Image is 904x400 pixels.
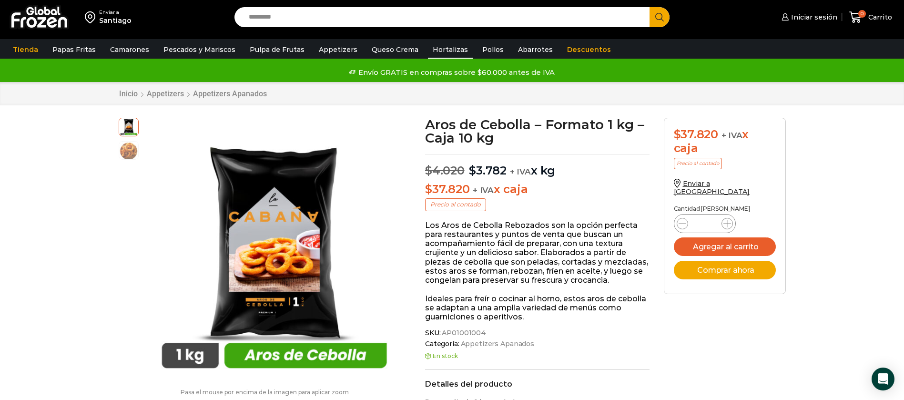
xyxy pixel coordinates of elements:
span: Iniciar sesión [789,12,837,22]
span: $ [425,164,432,177]
a: Pescados y Mariscos [159,41,240,59]
nav: Breadcrumb [119,89,267,98]
span: + IVA [721,131,742,140]
a: Pollos [477,41,508,59]
a: Tienda [8,41,43,59]
a: Appetizers Apanados [459,340,534,348]
span: AP01001004 [440,329,486,337]
span: aros-1kg [119,117,138,136]
span: aros-de-cebolla [119,142,138,161]
a: Iniciar sesión [779,8,837,27]
a: Papas Fritas [48,41,101,59]
h2: Detalles del producto [425,379,650,389]
a: Queso Crema [367,41,423,59]
p: Ideales para freír o cocinar al horno, estos aros de cebolla se adaptan a una amplia variedad de ... [425,294,650,322]
a: Hortalizas [428,41,473,59]
p: Cantidad [PERSON_NAME] [674,205,776,212]
p: Precio al contado [674,158,722,169]
div: Santiago [99,16,132,25]
span: $ [674,127,681,141]
p: x caja [425,183,650,196]
h1: Aros de Cebolla – Formato 1 kg – Caja 10 kg [425,118,650,144]
p: Pasa el mouse por encima de la imagen para aplicar zoom [119,389,411,396]
span: Carrito [866,12,892,22]
span: 0 [858,10,866,18]
bdi: 37.820 [674,127,718,141]
span: $ [425,182,432,196]
bdi: 3.782 [469,164,507,177]
a: Inicio [119,89,138,98]
button: Comprar ahora [674,261,776,279]
div: Enviar a [99,9,132,16]
img: address-field-icon.svg [85,9,99,25]
button: Search button [650,7,670,27]
button: Agregar al carrito [674,237,776,256]
a: Enviar a [GEOGRAPHIC_DATA] [674,179,750,196]
a: Camarones [105,41,154,59]
span: + IVA [510,167,531,176]
a: Appetizers Apanados [193,89,267,98]
bdi: 37.820 [425,182,469,196]
a: Appetizers [146,89,184,98]
div: x caja [674,128,776,155]
span: SKU: [425,329,650,337]
a: Abarrotes [513,41,558,59]
p: Los Aros de Cebolla Rebozados son la opción perfecta para restaurantes y puntos de venta que busc... [425,221,650,285]
a: Pulpa de Frutas [245,41,309,59]
p: x kg [425,154,650,178]
input: Product quantity [696,217,714,230]
a: Descuentos [562,41,616,59]
p: Precio al contado [425,198,486,211]
span: + IVA [473,185,494,195]
bdi: 4.020 [425,164,465,177]
span: $ [469,164,476,177]
p: En stock [425,353,650,359]
div: Open Intercom Messenger [872,368,894,390]
a: Appetizers [314,41,362,59]
a: 0 Carrito [847,6,894,29]
span: Categoría: [425,340,650,348]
